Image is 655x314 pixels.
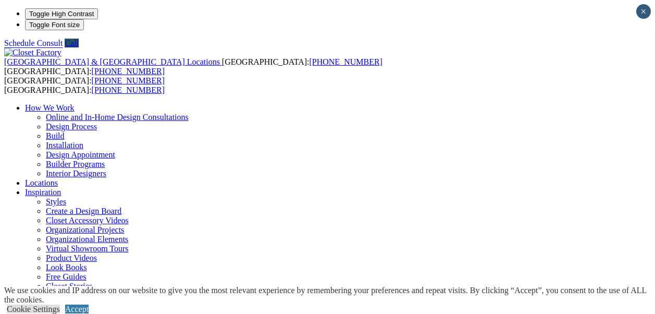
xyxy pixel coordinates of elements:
[92,86,165,94] a: [PHONE_NUMBER]
[4,57,382,76] span: [GEOGRAPHIC_DATA]: [GEOGRAPHIC_DATA]:
[46,197,66,206] a: Styles
[46,216,129,225] a: Closet Accessory Videos
[46,225,124,234] a: Organizational Projects
[46,272,86,281] a: Free Guides
[46,141,83,150] a: Installation
[4,39,63,47] a: Schedule Consult
[46,122,97,131] a: Design Process
[65,39,79,47] a: Call
[25,19,84,30] button: Toggle Font size
[4,76,165,94] span: [GEOGRAPHIC_DATA]: [GEOGRAPHIC_DATA]:
[46,263,87,272] a: Look Books
[4,57,220,66] span: [GEOGRAPHIC_DATA] & [GEOGRAPHIC_DATA] Locations
[29,10,94,18] span: Toggle High Contrast
[65,305,89,313] a: Accept
[46,253,97,262] a: Product Videos
[25,103,75,112] a: How We Work
[7,305,60,313] a: Cookie Settings
[25,8,98,19] button: Toggle High Contrast
[46,150,115,159] a: Design Appointment
[46,160,105,168] a: Builder Programs
[92,76,165,85] a: [PHONE_NUMBER]
[46,131,65,140] a: Build
[636,4,651,19] button: Close
[46,244,129,253] a: Virtual Showroom Tours
[4,57,222,66] a: [GEOGRAPHIC_DATA] & [GEOGRAPHIC_DATA] Locations
[29,21,80,29] span: Toggle Font size
[25,188,61,197] a: Inspiration
[92,67,165,76] a: [PHONE_NUMBER]
[46,113,189,122] a: Online and In-Home Design Consultations
[309,57,382,66] a: [PHONE_NUMBER]
[46,235,128,244] a: Organizational Elements
[4,48,61,57] img: Closet Factory
[46,282,92,291] a: Closet Stories
[46,169,106,178] a: Interior Designers
[46,207,121,215] a: Create a Design Board
[25,178,58,187] a: Locations
[4,286,655,305] div: We use cookies and IP address on our website to give you the most relevant experience by remember...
